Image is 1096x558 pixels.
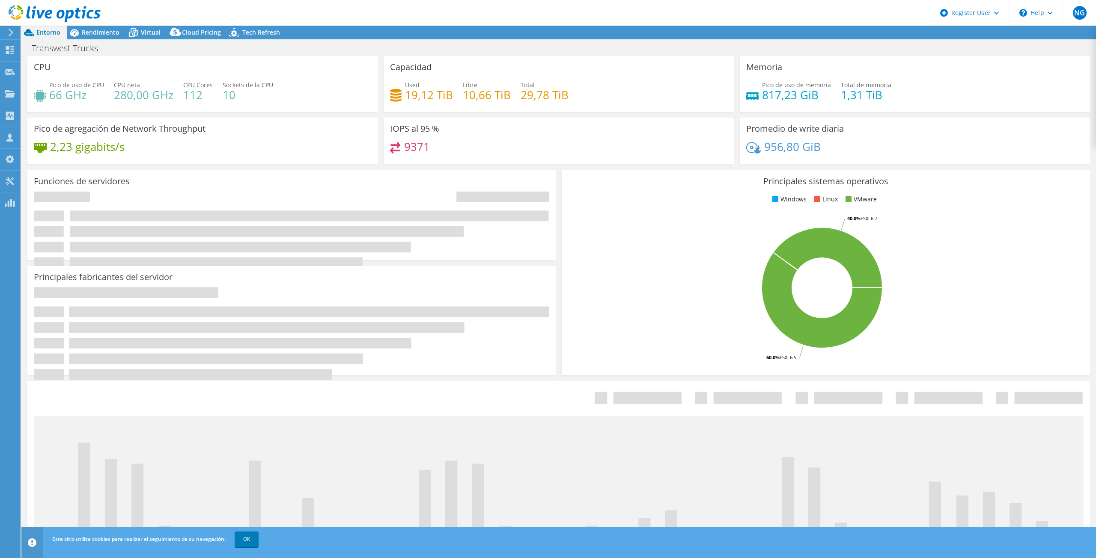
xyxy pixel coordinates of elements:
h4: 66 GHz [49,90,104,100]
span: Pico de uso de CPU [49,81,104,89]
span: Total de memoria [841,81,891,89]
h4: 29,78 TiB [521,90,569,100]
h3: CPU [34,62,51,72]
span: CPU Cores [183,81,213,89]
span: Tech Refresh [242,28,280,36]
span: Rendimiento [82,28,119,36]
h4: 956,80 GiB [764,142,821,151]
h4: 19,12 TiB [405,90,453,100]
span: Sockets de la CPU [223,81,273,89]
li: VMware [843,195,877,204]
span: Cloud Pricing [182,28,221,36]
span: Total [521,81,535,89]
span: NG [1073,6,1087,20]
h3: Pico de agregación de Network Throughput [34,124,205,133]
tspan: ESXi 6.7 [861,215,877,221]
span: Used [405,81,420,89]
h3: IOPS al 95 % [390,124,439,133]
svg: \n [1019,9,1027,17]
h3: Capacidad [390,62,432,72]
h4: 2,23 gigabits/s [50,142,125,151]
span: Pico de uso de memoria [762,81,831,89]
tspan: 40.0% [847,215,861,221]
h1: Transwest Trucks [28,44,111,53]
h3: Principales sistemas operativos [568,177,1084,186]
a: OK [235,531,259,547]
h4: 817,23 GiB [762,90,831,100]
h4: 10,66 TiB [463,90,511,100]
h3: Memoria [746,62,782,72]
span: CPU neta [114,81,140,89]
h3: Funciones de servidores [34,177,130,186]
h3: Principales fabricantes del servidor [34,272,173,282]
span: Entorno [36,28,60,36]
h3: Promedio de write diaria [746,124,844,133]
h4: 10 [223,90,273,100]
span: Libre [463,81,477,89]
span: Virtual [141,28,161,36]
h4: 9371 [404,142,430,151]
tspan: ESXi 6.5 [780,354,796,360]
h4: 1,31 TiB [841,90,891,100]
span: Este sitio utiliza cookies para realizar el seguimiento de su navegación. [52,535,226,543]
li: Linux [812,195,838,204]
li: Windows [770,195,807,204]
h4: 280,00 GHz [114,90,173,100]
tspan: 60.0% [766,354,780,360]
h4: 112 [183,90,213,100]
